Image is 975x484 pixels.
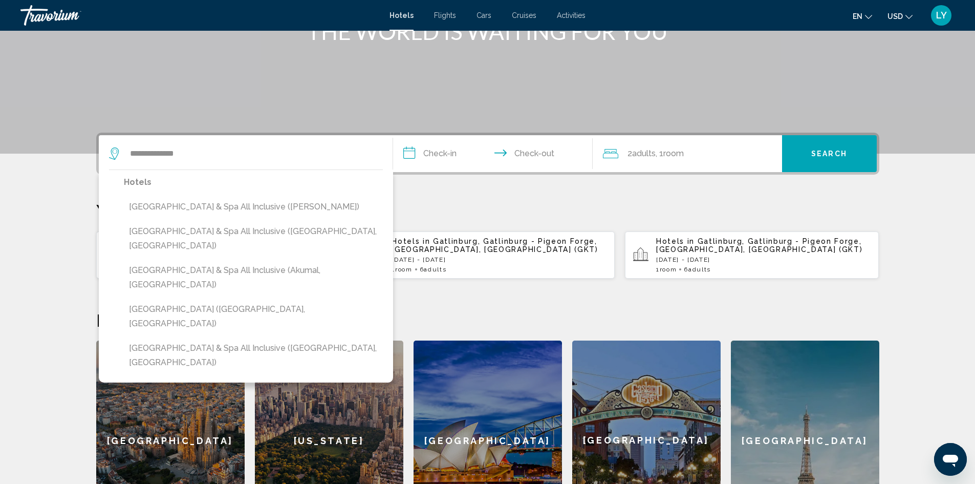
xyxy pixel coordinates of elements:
a: Hotels [389,11,414,19]
button: Check in and out dates [393,135,593,172]
span: 2 [627,146,656,161]
button: [GEOGRAPHIC_DATA] & Spa All Inclusive ([GEOGRAPHIC_DATA], [GEOGRAPHIC_DATA]) [124,222,383,256]
button: Search [782,135,877,172]
a: Flights [434,11,456,19]
h2: Featured Destinations [96,310,879,330]
span: Gatlinburg, Gatlinburg - Pigeon Forge, [GEOGRAPHIC_DATA], [GEOGRAPHIC_DATA] (GKT) [392,237,598,254]
span: Room [663,149,684,158]
button: Hotels in Gatlinburg, Gatlinburg - Pigeon Forge, [GEOGRAPHIC_DATA], [GEOGRAPHIC_DATA] (GKT)[DATE]... [360,231,615,279]
span: 1 [392,266,412,273]
span: Hotels in [656,237,695,245]
p: Hotels [124,175,383,190]
p: Your Recent Searches [96,200,879,221]
span: 6 [684,266,711,273]
button: Hotels in Gatlinburg, Gatlinburg - Pigeon Forge, [GEOGRAPHIC_DATA], [GEOGRAPHIC_DATA] (GKT)[DATE]... [625,231,879,279]
a: Cruises [512,11,536,19]
h1: THE WORLD IS WAITING FOR YOU [296,18,680,45]
a: Activities [557,11,586,19]
span: Adults [632,149,656,158]
span: Hotels in [392,237,430,245]
span: 6 [420,266,447,273]
span: LY [936,10,947,20]
button: [GEOGRAPHIC_DATA] & Spa All Inclusive ([GEOGRAPHIC_DATA], [GEOGRAPHIC_DATA]) [124,339,383,372]
span: Room [660,266,677,273]
a: Travorium [20,5,379,26]
button: User Menu [928,5,955,26]
button: Travelers: 2 adults, 0 children [593,135,782,172]
button: [GEOGRAPHIC_DATA] ([GEOGRAPHIC_DATA], [GEOGRAPHIC_DATA]) [124,300,383,333]
button: Change language [853,9,872,24]
span: Adults [688,266,711,273]
button: [GEOGRAPHIC_DATA] & Spa All Inclusive (Akumal, [GEOGRAPHIC_DATA]) [124,261,383,294]
span: Search [811,150,847,158]
p: [DATE] - [DATE] [392,256,606,263]
button: [GEOGRAPHIC_DATA] & Spa All Inclusive ([PERSON_NAME]) [124,197,383,217]
p: [DATE] - [DATE] [656,256,871,263]
a: Cars [476,11,491,19]
span: Room [395,266,413,273]
div: Search widget [99,135,877,172]
button: Hotels in [GEOGRAPHIC_DATA], [GEOGRAPHIC_DATA] ([GEOGRAPHIC_DATA])[DATE] - [DATE]1Room2Adults [96,231,351,279]
span: 1 [656,266,677,273]
span: , 1 [656,146,684,161]
span: USD [887,12,903,20]
iframe: Button to launch messaging window [934,443,967,476]
button: Change currency [887,9,913,24]
span: Gatlinburg, Gatlinburg - Pigeon Forge, [GEOGRAPHIC_DATA], [GEOGRAPHIC_DATA] (GKT) [656,237,863,254]
span: en [853,12,862,20]
span: Adults [424,266,446,273]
